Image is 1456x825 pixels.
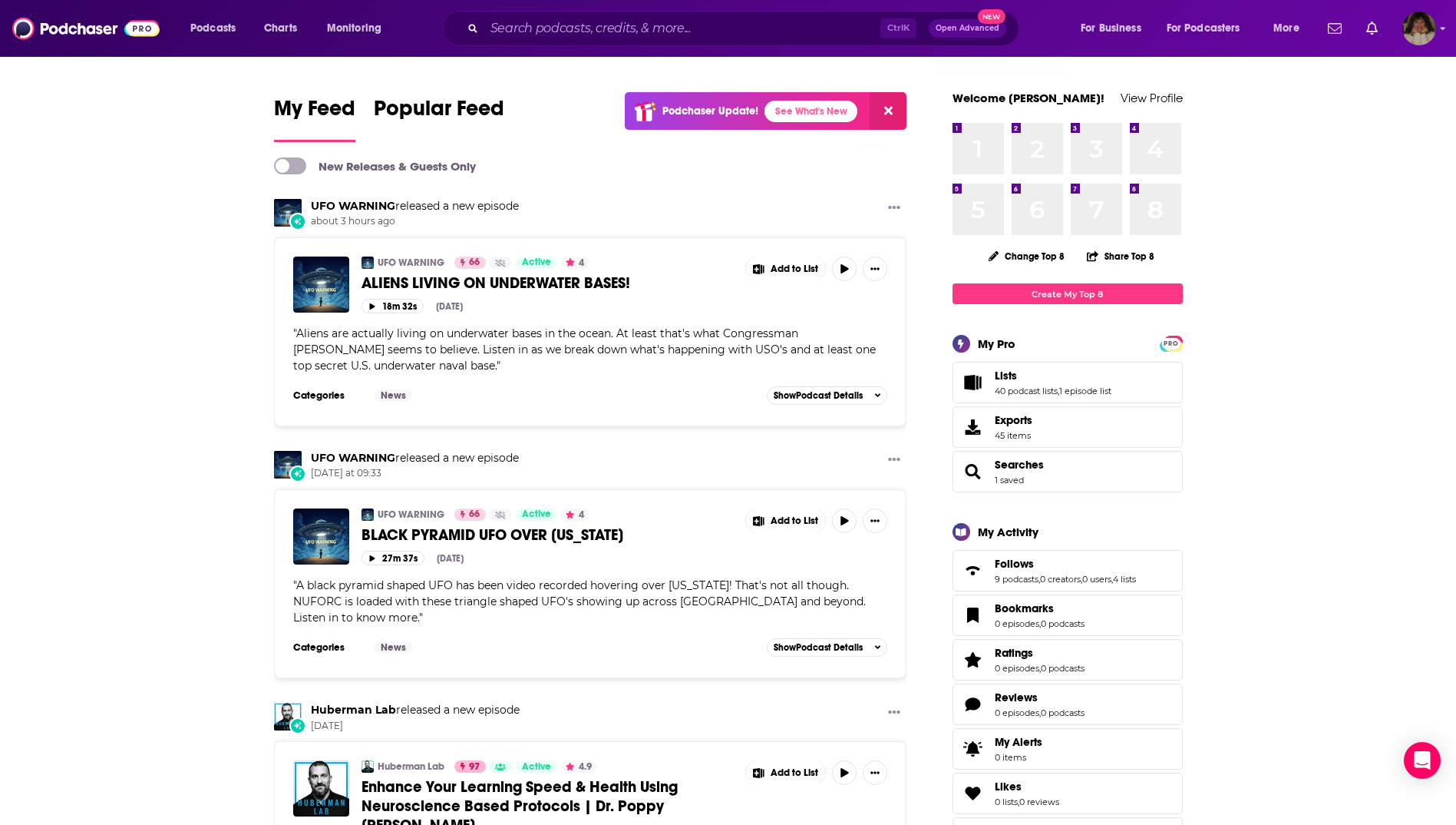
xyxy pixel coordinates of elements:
a: UFO WARNING [311,451,395,465]
span: , [1081,574,1082,585]
a: News [375,389,412,402]
a: Ratings [958,649,989,671]
h3: Categories [293,641,362,654]
span: 0 items [995,752,1042,763]
a: Ratings [995,646,1085,660]
img: User Profile [1402,12,1436,45]
a: UFO WARNING [378,509,444,521]
a: Active [516,509,557,521]
a: Show notifications dropdown [1360,15,1384,41]
a: Reviews [958,694,989,715]
span: , [1039,618,1041,629]
a: Huberman Lab [311,703,396,717]
a: Podchaser - Follow, Share and Rate Podcasts [12,14,160,43]
button: ShowPodcast Details [767,386,888,405]
button: open menu [1157,16,1263,41]
button: Show More Button [746,257,826,281]
img: ALIENS LIVING ON UNDERWATER BASES! [293,257,349,313]
button: 4 [561,257,589,269]
a: ALIENS LIVING ON UNDERWATER BASES! [362,273,735,293]
button: Show More Button [863,257,887,281]
a: 0 episodes [995,663,1039,674]
a: Lists [995,369,1111,383]
span: Monitoring [327,18,381,39]
a: See What's New [764,101,857,122]
span: " " [293,326,876,373]
a: Follows [995,557,1136,571]
span: For Podcasters [1167,18,1240,39]
a: Searches [995,458,1044,472]
span: [DATE] at 09:33 [311,467,519,480]
span: 45 items [995,430,1032,441]
img: Enhance Your Learning Speed & Health Using Neuroscience Based Protocols | Dr. Poppy Crum [293,760,349,817]
span: Active [522,507,551,522]
span: Show Podcast Details [774,642,863,653]
span: Add to List [771,515,818,527]
p: Podchaser Update! [662,104,758,118]
a: New Releases & Guests Only [274,157,476,174]
span: My Alerts [995,735,1042,749]
a: 0 episodes [995,707,1039,718]
button: Show More Button [746,760,826,785]
span: , [1039,663,1041,674]
span: Follows [995,557,1034,571]
div: Search podcasts, credits, & more... [457,11,1034,46]
button: Show More Button [863,509,887,533]
a: BLACK PYRAMID UFO OVER TEXAS [293,509,349,565]
span: Show Podcast Details [774,390,863,401]
span: about 3 hours ago [311,215,519,228]
span: Bookmarks [995,601,1054,615]
button: Show profile menu [1402,12,1436,45]
span: Reviews [953,684,1183,725]
button: 4.9 [561,760,596,773]
span: Follows [953,550,1183,591]
span: More [1273,18,1299,39]
button: 27m 37s [362,551,424,565]
span: BLACK PYRAMID UFO OVER [US_STATE] [362,525,623,545]
button: 4 [561,509,589,521]
span: My Alerts [958,738,989,760]
span: [DATE] [311,720,520,733]
div: My Pro [978,336,1015,351]
div: Open Intercom Messenger [1404,742,1441,779]
span: Exports [995,413,1032,427]
span: Exports [958,416,989,438]
button: open menu [316,16,401,41]
a: 66 [454,257,486,269]
a: 0 podcasts [1041,618,1085,629]
a: 1 saved [995,475,1024,485]
button: open menu [1263,16,1319,41]
span: Likes [995,780,1022,794]
button: Show More Button [882,451,906,470]
span: PRO [1162,338,1180,350]
button: open menu [180,16,256,41]
a: Huberman Lab [378,760,444,773]
a: Charts [254,16,306,41]
a: UFO WARNING [378,257,444,269]
div: [DATE] [436,301,463,312]
div: [DATE] [437,553,464,564]
span: Charts [264,18,297,39]
img: Huberman Lab [274,703,302,731]
span: Reviews [995,691,1038,704]
a: 0 creators [1040,574,1081,585]
span: " " [293,578,866,625]
button: Show More Button [746,509,826,533]
button: Share Top 8 [1086,241,1155,271]
span: Ratings [953,639,1183,681]
button: Change Top 8 [979,247,1075,266]
a: Show notifications dropdown [1322,15,1348,41]
a: Welcome [PERSON_NAME]! [953,91,1104,105]
a: News [375,641,412,654]
a: 9 podcasts [995,574,1038,585]
a: Create My Top 8 [953,283,1183,304]
span: Logged in as angelport [1402,12,1436,45]
a: Popular Feed [374,95,504,142]
div: New Episode [289,466,306,482]
a: UFO WARNING [362,257,374,269]
a: Exports [953,406,1183,448]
